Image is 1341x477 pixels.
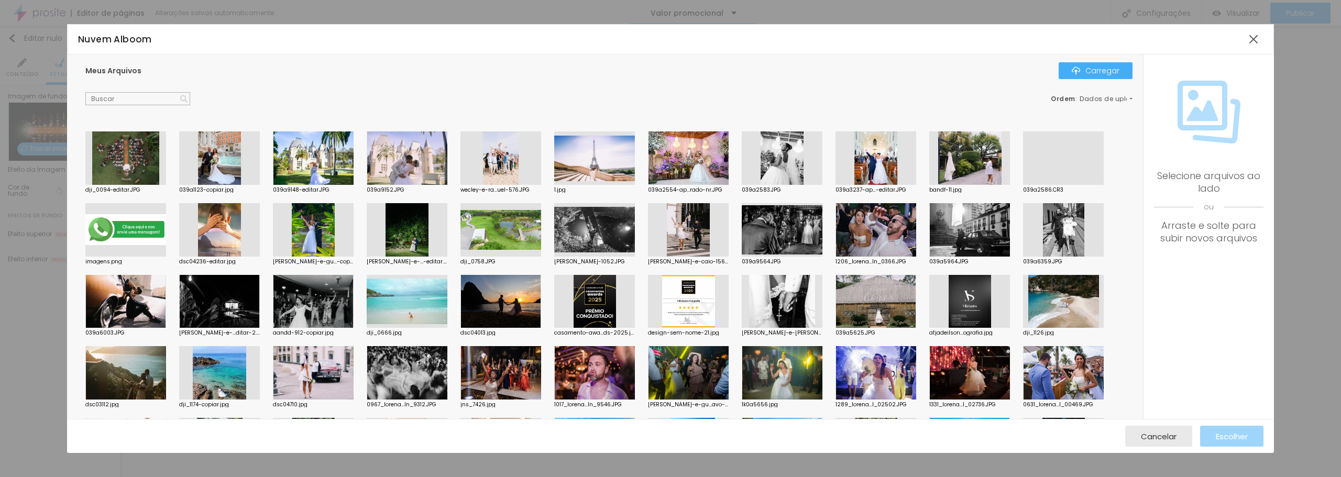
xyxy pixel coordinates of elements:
[179,258,236,265] font: dsc04236-editar.jpg
[1072,66,1080,75] img: Ícone
[1157,169,1260,195] font: Selecione arquivos ao lado
[367,401,436,408] font: 0967_lorena...ln_9312.JPG
[1216,431,1248,442] font: Escolher
[460,401,496,408] font: jns_7426.jpg
[1075,94,1078,103] font: :
[1023,186,1063,194] font: 039a2586.CR3
[367,258,454,265] font: [PERSON_NAME]-e-...-editar.JPG
[929,258,969,265] font: 039a5964.JPG
[85,186,140,194] font: dji_0094-editar.JPG
[836,258,906,265] font: 1206_lorena...ln_0366.JPG
[85,65,141,76] font: Meus Arquivos
[929,401,996,408] font: 1331_lorena...l_02736.JPG
[78,33,152,46] font: Nuvem Alboom
[742,401,778,408] font: 1k0a5656.jpg
[460,258,496,265] font: dji_0758.JPG
[742,186,781,194] font: 039a2583.JPG
[85,401,119,408] font: dsc03112.jpg
[273,329,334,337] font: aandd-912-copiar.jpg
[554,401,622,408] font: 1017_lorena...ln_9546.JPG
[648,329,719,337] font: design-sem-nome-21.jpg
[836,329,875,337] font: 039a5625.JPG
[273,401,307,408] font: dsc04710.jpg
[742,258,781,265] font: 039a9564.JPG
[180,95,188,103] img: Ícone
[648,401,745,408] font: [PERSON_NAME]-e-gu...avo-627.jpg
[1125,426,1192,447] button: Cancelar
[85,258,122,265] font: imagens.png
[929,329,993,337] font: atjadeilson...ografia.jpg
[554,329,638,337] font: casamento-awa...ds-2025.jpg
[1023,258,1062,265] font: 039a6359.JPG
[1085,65,1119,76] font: Carregar
[554,186,566,194] font: 1.jpg
[836,401,907,408] font: 1289_lorena...l_02502.JPG
[1051,94,1075,103] font: Ordem
[179,329,267,337] font: [PERSON_NAME]-e-...ditar-2.JPG
[179,401,229,408] font: dji_1174-copiar.jpg
[1080,94,1140,103] font: Dados de upload
[648,258,736,265] font: [PERSON_NAME]-e-caio-156.JPG
[648,186,722,194] font: 039a2554-ap...rado-nr.JPG
[85,329,125,337] font: 039a6003.JPG
[742,329,862,337] font: [PERSON_NAME]-e-[PERSON_NAME]-706.jpg
[460,186,530,194] font: wecley-e-ra...uel-576.JPG
[460,329,496,337] font: dsc04013.jpg
[929,186,962,194] font: bandf-11.jpg
[554,258,625,265] font: [PERSON_NAME]-1052.JPG
[1023,329,1054,337] font: dji_1126.jpg
[273,186,329,194] font: 039a9148-editar.JPG
[85,92,190,106] input: Buscar
[1178,81,1240,143] img: Ícone
[1023,401,1093,408] font: 0631_lorena...l_00469.JPG
[367,329,402,337] font: dji_0666.jpg
[1200,426,1263,447] button: Escolher
[1141,431,1177,442] font: Cancelar
[836,186,906,194] font: 039a3237-ap...-editar.JPG
[273,258,367,265] font: [PERSON_NAME]-e-gu...-copiar.jpg
[1059,62,1133,79] button: ÍconeCarregar
[1160,219,1257,245] font: Arraste e solte para subir novos arquivos
[179,186,234,194] font: 039a1123-copiar.jpg
[1204,202,1214,212] font: ou
[367,186,404,194] font: 039a9152.JPG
